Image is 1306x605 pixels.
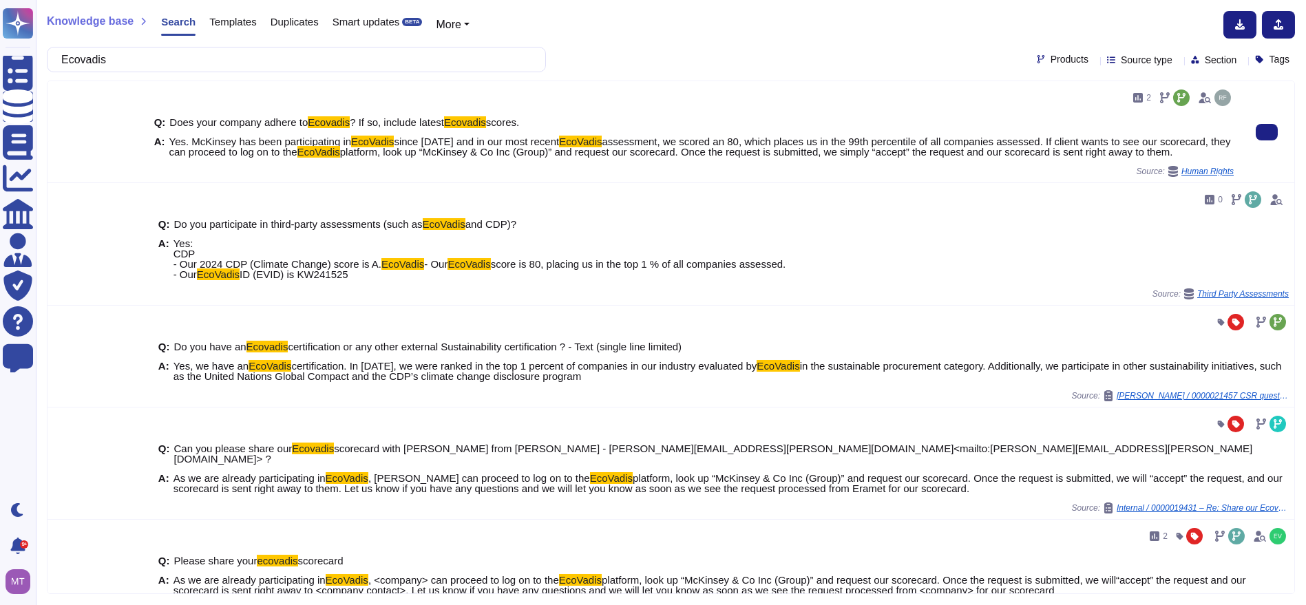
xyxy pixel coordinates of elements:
b: A: [158,238,169,279]
span: Source: [1152,288,1289,299]
span: Human Rights [1181,167,1234,176]
span: Yes, we have an [173,360,249,372]
b: A: [158,361,169,381]
img: user [6,569,30,594]
b: A: [154,136,165,157]
span: ID (EVID) is KW241525 [240,268,348,280]
span: Third Party Assessments [1197,290,1289,298]
span: score is 80, placing us in the top 1 % of all companies assessed. - Our [173,258,786,280]
b: Q: [158,443,170,464]
span: Do you participate in third-party assessments (such as [174,218,423,230]
span: Search [161,17,196,27]
span: 2 [1146,94,1151,102]
mark: EcoVadis [381,258,424,270]
span: platform, look up “McKinsey & Co Inc (Group)” and request our scorecard. Once the request is subm... [173,472,1283,494]
mark: EcoVadis [757,360,799,372]
span: scorecard with [PERSON_NAME] from [PERSON_NAME] - [PERSON_NAME][EMAIL_ADDRESS][PERSON_NAME][DOMAI... [174,443,1253,465]
span: assessment, we scored an 80, which places us in the 99th percentile of all companies assessed. If... [169,136,1231,158]
span: [PERSON_NAME] / 0000021457 CSR questions for [PERSON_NAME] bidding [1117,392,1289,400]
span: Tags [1269,54,1289,64]
span: Knowledge base [47,16,134,27]
span: and CDP)? [465,218,516,230]
div: BETA [402,18,422,26]
span: More [436,19,461,30]
span: , [PERSON_NAME] can proceed to log on to the [368,472,590,484]
span: - Our [424,258,447,270]
input: Search a question or template... [54,47,531,72]
span: Source: [1137,166,1234,177]
b: Q: [158,219,170,229]
div: 9+ [20,540,28,549]
mark: EcoVadis [197,268,240,280]
span: Source: [1072,390,1289,401]
span: Templates [209,17,256,27]
b: Q: [158,341,170,352]
button: user [3,566,40,597]
mark: Ecovadis [292,443,334,454]
span: Yes: CDP - Our 2024 CDP (Climate Change) score is A. [173,237,381,270]
mark: ecovadis [257,555,297,566]
span: Smart updates [333,17,400,27]
mark: EcoVadis [423,218,465,230]
span: As we are already participating in [173,472,326,484]
mark: EcoVadis [559,574,602,586]
span: Does your company adhere to [169,116,308,128]
span: Internal / 0000019431 – Re: Share our Ecovadis scorecard [1117,504,1289,512]
span: ? If so, include latest [350,116,444,128]
mark: EcoVadis [590,472,633,484]
mark: EcoVadis [249,360,291,372]
span: Please share your [174,555,257,566]
mark: EcoVadis [351,136,394,147]
img: user [1214,89,1231,106]
span: Source type [1121,55,1172,65]
span: Section [1205,55,1237,65]
b: A: [158,575,169,595]
span: platform, look up “McKinsey & Co Inc (Group)” and request our scorecard. Once the request is subm... [340,146,1173,158]
span: since [DATE] and in our most recent [394,136,559,147]
span: in the sustainable procurement category. Additionally, we participate in other sustainability ini... [173,360,1282,382]
span: Can you please share our [174,443,293,454]
button: More [436,17,470,33]
span: Do you have an [174,341,246,352]
mark: EcoVadis [297,146,340,158]
span: Source: [1072,502,1289,513]
b: Q: [158,555,170,566]
span: Duplicates [271,17,319,27]
mark: Ecovadis [308,116,350,128]
span: As we are already participating in [173,574,326,586]
span: Yes. McKinsey has been participating in [169,136,352,147]
span: certification. In [DATE], we were ranked in the top 1 percent of companies in our industry evalua... [291,360,757,372]
span: scores. [486,116,519,128]
span: Products [1051,54,1088,64]
b: Q: [154,117,166,127]
span: , <company> can proceed to log on to the [368,574,559,586]
mark: EcoVadis [447,258,490,270]
mark: EcoVadis [326,472,368,484]
img: user [1270,528,1286,544]
mark: EcoVadis [559,136,602,147]
mark: Ecovadis [246,341,288,352]
span: 0 [1218,195,1223,204]
mark: Ecovadis [444,116,486,128]
span: platform, look up “McKinsey & Co Inc (Group)” and request our scorecard. Once the request is subm... [173,574,1246,596]
b: A: [158,473,169,493]
span: certification or any other external Sustainability certification ? - Text (single line limited) [288,341,682,352]
span: 2 [1163,532,1168,540]
mark: EcoVadis [326,574,368,586]
span: scorecard [298,555,344,566]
